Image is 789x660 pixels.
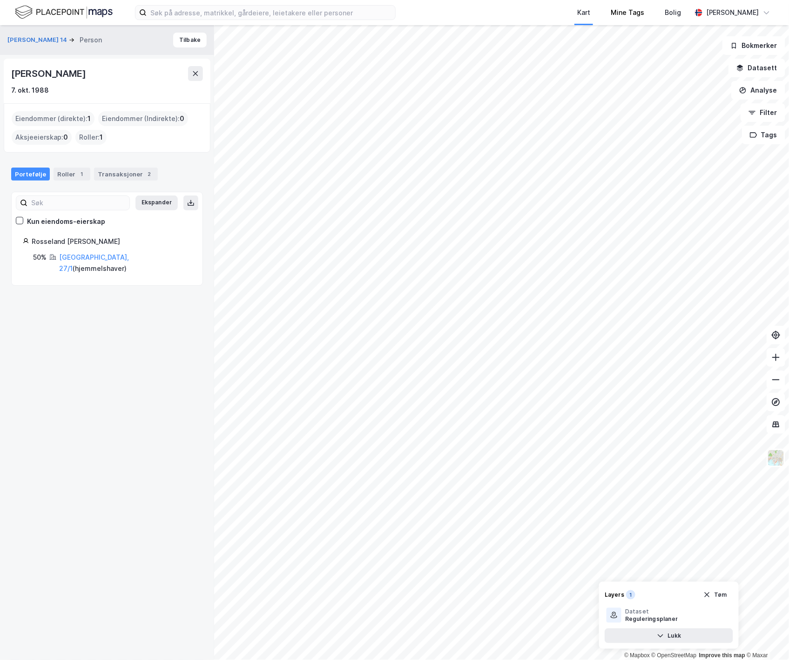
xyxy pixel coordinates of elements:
[80,34,102,46] div: Person
[731,81,785,100] button: Analyse
[145,169,154,179] div: 2
[767,449,785,467] img: Z
[624,652,650,659] a: Mapbox
[12,111,94,126] div: Eiendommer (direkte) :
[77,169,87,179] div: 1
[11,168,50,181] div: Portefølje
[625,615,678,623] div: Reguleringsplaner
[697,587,733,602] button: Tøm
[180,113,184,124] span: 0
[605,591,624,599] div: Layers
[722,36,785,55] button: Bokmerker
[625,608,678,615] div: Dataset
[59,253,129,272] a: [GEOGRAPHIC_DATA], 27/1
[173,33,207,47] button: Tilbake
[626,590,635,599] div: 1
[742,615,789,660] iframe: Chat Widget
[147,6,395,20] input: Søk på adresse, matrikkel, gårdeiere, leietakere eller personer
[33,252,47,263] div: 50%
[699,652,745,659] a: Improve this map
[742,615,789,660] div: Kontrollprogram for chat
[15,4,113,20] img: logo.f888ab2527a4732fd821a326f86c7f29.svg
[11,66,88,81] div: [PERSON_NAME]
[577,7,590,18] div: Kart
[652,652,697,659] a: OpenStreetMap
[32,236,191,247] div: Rosseland [PERSON_NAME]
[12,130,72,145] div: Aksjeeierskap :
[98,111,188,126] div: Eiendommer (Indirekte) :
[54,168,90,181] div: Roller
[706,7,759,18] div: [PERSON_NAME]
[611,7,644,18] div: Mine Tags
[135,195,178,210] button: Ekspander
[11,85,49,96] div: 7. okt. 1988
[94,168,158,181] div: Transaksjoner
[605,628,733,643] button: Lukk
[59,252,191,274] div: ( hjemmelshaver )
[27,216,105,227] div: Kun eiendoms-eierskap
[75,130,107,145] div: Roller :
[742,126,785,144] button: Tags
[665,7,681,18] div: Bolig
[88,113,91,124] span: 1
[7,35,69,45] button: [PERSON_NAME] 14
[728,59,785,77] button: Datasett
[100,132,103,143] span: 1
[63,132,68,143] span: 0
[27,196,129,210] input: Søk
[741,103,785,122] button: Filter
